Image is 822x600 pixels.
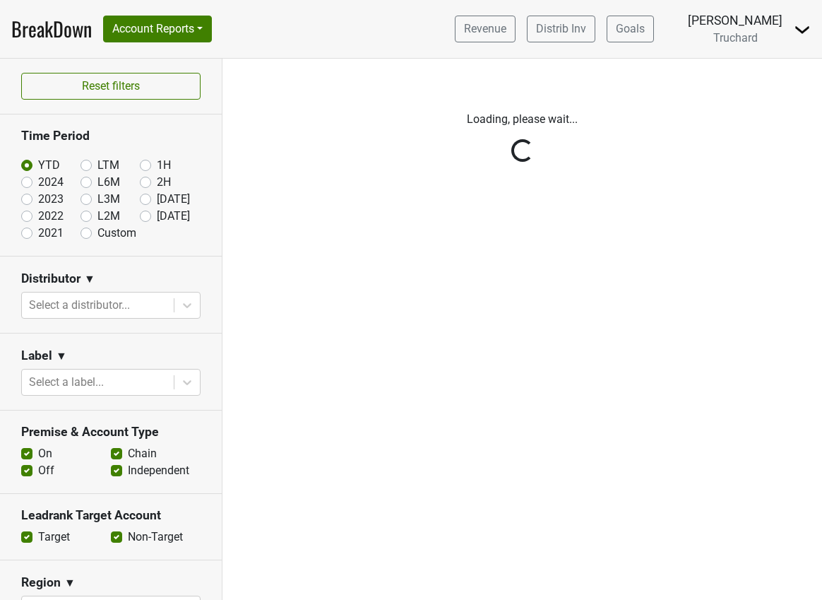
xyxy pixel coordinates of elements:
[607,16,654,42] a: Goals
[233,111,811,128] p: Loading, please wait...
[794,21,811,38] img: Dropdown Menu
[527,16,595,42] a: Distrib Inv
[103,16,212,42] button: Account Reports
[713,31,758,45] span: Truchard
[455,16,516,42] a: Revenue
[688,11,782,30] div: [PERSON_NAME]
[11,14,92,44] a: BreakDown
